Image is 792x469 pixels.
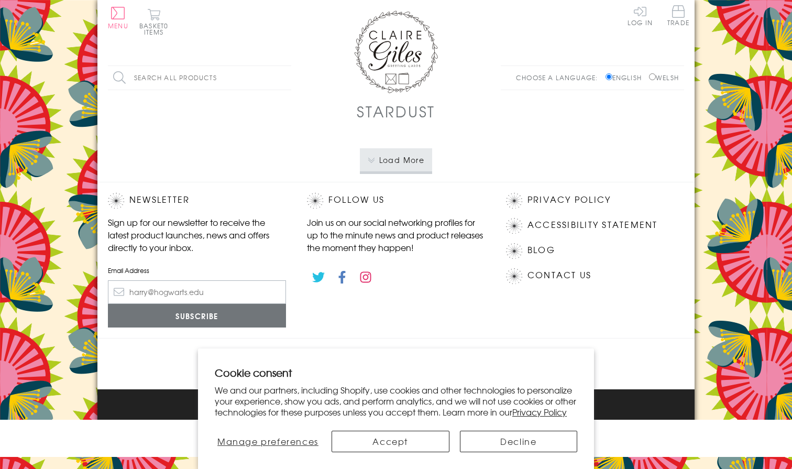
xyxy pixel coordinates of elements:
p: Join us on our social networking profiles for up to the minute news and product releases the mome... [307,216,485,254]
button: Menu [108,7,128,29]
button: Accept [332,431,449,452]
h2: Newsletter [108,193,286,209]
img: Claire Giles Greetings Cards [354,10,438,93]
span: Trade [667,5,689,26]
p: We and our partners, including Shopify, use cookies and other technologies to personalize your ex... [215,385,577,417]
a: Privacy Policy [512,406,567,418]
input: Search [281,66,291,90]
button: Load More [360,148,433,171]
span: Menu [108,21,128,30]
h2: Cookie consent [215,365,577,380]
a: Privacy Policy [527,193,611,207]
p: Choose a language: [516,73,603,82]
span: Manage preferences [217,435,318,448]
a: Log In [628,5,653,26]
label: Welsh [649,73,679,82]
p: Sign up for our newsletter to receive the latest product launches, news and offers directly to yo... [108,216,286,254]
label: English [606,73,647,82]
button: Decline [460,431,578,452]
a: Contact Us [527,268,591,282]
input: harry@hogwarts.edu [108,280,286,304]
h2: Follow Us [307,193,485,209]
input: Search all products [108,66,291,90]
button: Manage preferences [215,431,321,452]
input: English [606,73,612,80]
h1: Stardust [357,101,435,122]
a: Trade [667,5,689,28]
button: Basket0 items [139,8,168,35]
a: Blog [527,243,555,257]
a: Accessibility Statement [527,218,658,232]
span: 0 items [144,21,168,37]
input: Subscribe [108,304,286,328]
label: Email Address [108,266,286,275]
input: Welsh [649,73,656,80]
